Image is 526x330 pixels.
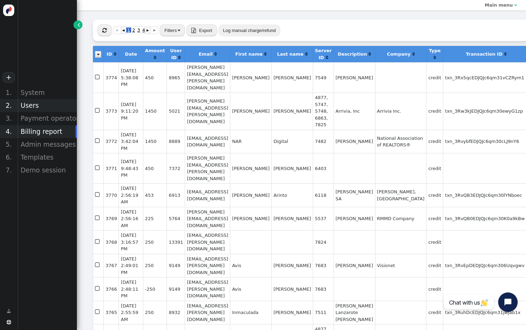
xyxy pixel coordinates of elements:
td: 13391 [167,230,185,254]
td: 3772 [103,130,119,153]
div: Demo session [17,164,77,177]
span: Click to sort [326,55,328,60]
td: 3769 [103,207,119,231]
td: 7824 [313,230,333,254]
span:  [95,308,101,316]
a: + [3,72,15,83]
a:  [504,51,507,57]
td: 5021 [167,92,185,130]
span:  [95,137,101,145]
span: Click to sort [214,52,217,56]
td: [PERSON_NAME] [334,62,375,92]
td: credit [426,183,443,207]
span: Click to sort [504,52,507,56]
span:  [95,73,101,82]
td: credit [426,62,443,92]
td: -250 [143,277,167,301]
span: [DATE] 3:42:04 PM [121,132,138,151]
td: 450 [143,153,167,183]
td: [PERSON_NAME] [334,207,375,231]
td: 7683 [313,277,333,301]
span: Click to sort [368,52,371,56]
span: 1 [126,27,131,33]
span:  [7,308,11,315]
td: Arrivia, Inc [334,92,375,130]
div: Payment operators [17,112,77,125]
td: [PERSON_NAME] [271,207,313,231]
td: [PERSON_NAME] [334,254,375,277]
td: 450 [143,62,167,92]
td: 3767 [103,254,119,277]
td: 3773 [103,92,119,130]
td: [PERSON_NAME] [271,62,313,92]
span: 2 [131,27,136,33]
td: [PERSON_NAME][EMAIL_ADDRESS][PERSON_NAME][DOMAIN_NAME] [185,62,230,92]
div: Admin messages [17,138,77,151]
span:  [514,3,517,7]
span:  [95,284,101,293]
a:  [178,55,181,60]
b: Amount [145,48,165,53]
span: [DATE] 5:38:08 PM [121,68,138,87]
td: [PERSON_NAME], [GEOGRAPHIC_DATA] [375,183,427,207]
b: ID [106,51,112,57]
td: 7372 [167,153,185,183]
span:  [95,261,101,269]
td: 3771 [103,153,119,183]
td: [PERSON_NAME] [271,92,313,130]
td: 6403 [313,153,333,183]
td: Arinto [271,183,313,207]
a:  [305,51,308,57]
div: Templates [17,151,77,164]
button:  Export [186,24,217,36]
td: Digital [271,130,313,153]
span:  [95,164,101,172]
td: RMMD Company [375,207,427,231]
td: 9149 [167,277,185,301]
span: [DATE] 2:48:11 PM [121,280,138,298]
td: credit [426,277,443,301]
td: [PERSON_NAME][EMAIL_ADDRESS][PERSON_NAME][DOMAIN_NAME] [185,92,230,130]
span: [DATE] 9:11:20 PM [121,102,138,121]
td: [PERSON_NAME] [271,254,313,277]
div: System [17,86,77,99]
td: [EMAIL_ADDRESS][PERSON_NAME][DOMAIN_NAME] [185,301,230,324]
td: [EMAIL_ADDRESS][DOMAIN_NAME] [185,130,230,153]
td: [PERSON_NAME] [230,207,271,231]
span:  [102,28,107,33]
td: [PERSON_NAME] SA [334,183,375,207]
td: Inmaculada [230,301,271,324]
div: Users [17,99,77,112]
td: 4877, 5747, 5748, 6863, 7825 [313,92,333,130]
td: National Association of REALTORS® [375,130,427,153]
span: Click to sort [114,52,116,56]
td: 8932 [167,301,185,324]
td: [EMAIL_ADDRESS][DOMAIN_NAME] [185,183,230,207]
td: [PERSON_NAME] [271,153,313,183]
td: 8965 [167,62,185,92]
span: [DATE] 3:16:57 PM [121,233,138,251]
b: Type [429,48,441,53]
img: icon_dropdown_trigger.png [95,51,101,58]
td: credit [426,153,443,183]
td: [PERSON_NAME] [334,130,375,153]
span: Click to sort [305,52,308,56]
td: NAR [230,130,271,153]
td: credit [426,92,443,130]
td: credit [426,207,443,231]
td: credit [426,254,443,277]
td: 5764 [167,207,185,231]
td: [EMAIL_ADDRESS][PERSON_NAME][DOMAIN_NAME] [185,254,230,277]
button: Log manual charge/refund [218,24,280,36]
td: [PERSON_NAME] [271,301,313,324]
a: » [150,26,158,34]
img: trigger_black.png [178,30,180,31]
td: Avis [230,254,271,277]
a:  [433,55,436,60]
a:  [214,51,217,57]
span: [DATE] 2:55:59 AM [121,303,138,322]
b: Server ID [315,48,332,60]
td: 8889 [167,130,185,153]
td: [PERSON_NAME] [230,92,271,130]
td: 225 [143,207,167,231]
